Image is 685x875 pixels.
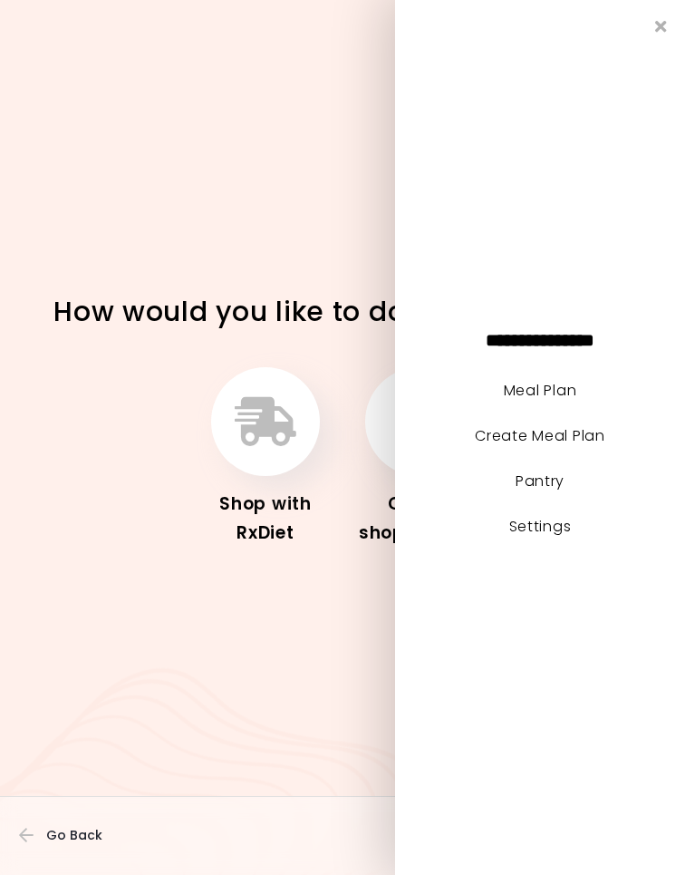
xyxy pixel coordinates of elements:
[19,815,128,855] button: Go Back
[516,471,564,491] a: Pantry
[655,18,667,34] i: Close
[16,294,669,329] h1: How would you like to do your groceries?
[46,828,102,842] span: Go Back
[475,425,605,446] a: Create Meal Plan
[202,490,329,548] div: Shop with RxDiet
[504,380,576,401] a: Meal Plan
[356,490,483,548] div: Create shopping list
[509,516,572,537] a: Settings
